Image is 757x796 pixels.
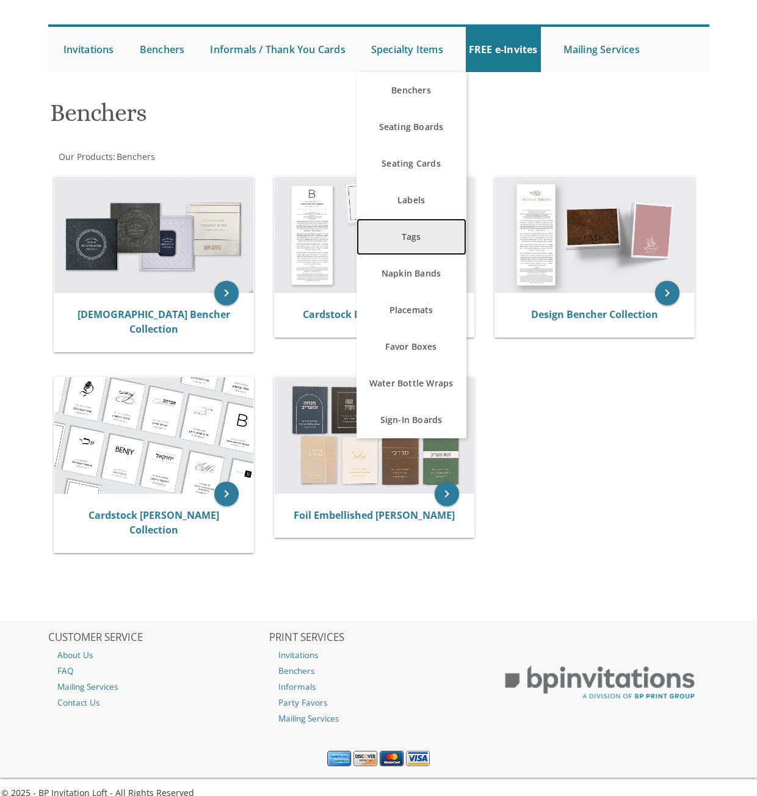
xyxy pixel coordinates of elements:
[435,482,459,506] a: keyboard_arrow_right
[269,663,488,679] a: Benchers
[214,281,239,305] a: keyboard_arrow_right
[60,27,117,72] a: Invitations
[54,177,253,293] img: Judaica Bencher Collection
[357,365,466,402] a: Water Bottle Wraps
[54,377,253,494] img: Cardstock Mincha Maariv Collection
[357,145,466,182] a: Seating Cards
[48,679,267,695] a: Mailing Services
[353,751,377,767] img: Discover
[357,72,466,109] a: Benchers
[137,27,188,72] a: Benchers
[275,377,474,493] img: Foil Embellished Mincha Maariv
[269,711,488,726] a: Mailing Services
[269,632,488,644] h2: PRINT SERVICES
[560,27,643,72] a: Mailing Services
[531,308,658,321] a: Design Bencher Collection
[48,632,267,644] h2: CUSTOMER SERVICE
[48,695,267,711] a: Contact Us
[495,177,694,293] img: Design Bencher Collection
[357,219,466,255] a: Tags
[207,27,348,72] a: Informals / Thank You Cards
[269,695,488,711] a: Party Favors
[275,177,474,293] img: Cardstock Bencher Collection
[294,508,455,522] a: Foil Embellished [PERSON_NAME]
[357,182,466,219] a: Labels
[357,109,466,145] a: Seating Boards
[303,308,446,321] a: Cardstock Bencher Collection
[490,656,709,709] img: BP Print Group
[48,663,267,679] a: FAQ
[115,151,155,162] a: Benchers
[89,508,219,537] a: Cardstock [PERSON_NAME] Collection
[48,647,267,663] a: About Us
[357,402,466,438] a: Sign-In Boards
[57,151,113,162] a: Our Products
[357,328,466,365] a: Favor Boxes
[655,281,679,305] a: keyboard_arrow_right
[50,99,482,136] h1: Benchers
[357,292,466,328] a: Placemats
[357,255,466,292] a: Napkin Bands
[368,27,446,72] a: Specialty Items
[117,151,155,162] span: Benchers
[380,751,404,767] img: MasterCard
[406,751,430,767] img: Visa
[48,151,379,163] div: :
[78,308,230,336] a: [DEMOGRAPHIC_DATA] Bencher Collection
[269,679,488,695] a: Informals
[327,751,351,767] img: American Express
[269,647,488,663] a: Invitations
[214,482,239,506] a: keyboard_arrow_right
[466,27,541,72] a: FREE e-Invites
